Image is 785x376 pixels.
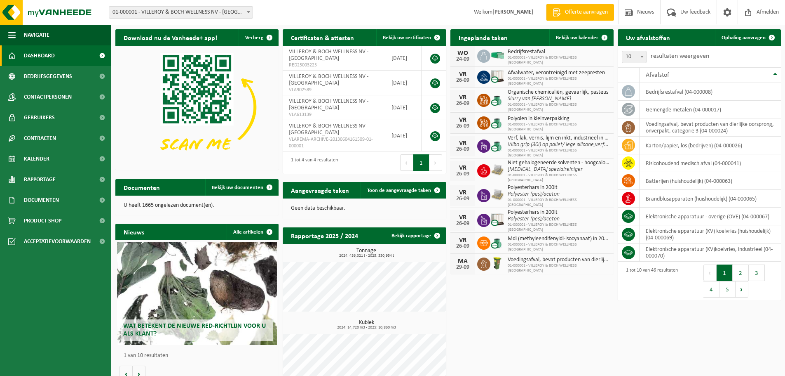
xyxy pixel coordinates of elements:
div: 26-09 [455,123,471,129]
span: Dashboard [24,45,55,66]
span: 10 [622,51,647,63]
h2: Aangevraagde taken [283,182,357,198]
span: VILLEROY & BOCH WELLNESS NV - [GEOGRAPHIC_DATA] [289,123,368,136]
td: risicohoudend medisch afval (04-000041) [640,154,781,172]
span: 2024: 14,720 m3 - 2025: 10,860 m3 [287,326,446,330]
strong: [PERSON_NAME] [492,9,534,15]
a: Bekijk uw certificaten [376,29,445,46]
i: [MEDICAL_DATA] spezialreiniger [508,166,583,173]
td: [DATE] [385,46,422,71]
span: 2024: 486,021 t - 2025: 330,954 t [287,254,446,258]
span: Wat betekent de nieuwe RED-richtlijn voor u als klant? [123,323,266,337]
img: PB-OT-0200-CU [490,138,504,152]
p: U heeft 1665 ongelezen document(en). [124,203,270,208]
span: Niet gehalogeneerde solventen - hoogcalorisch in kleinverpakking [508,160,609,166]
img: PB-OT-0200-CU [490,235,504,249]
button: Next [736,281,748,298]
span: Bedrijfsrestafval [508,49,609,55]
h2: Uw afvalstoffen [618,29,678,45]
span: VILLEROY & BOCH WELLNESS NV - [GEOGRAPHIC_DATA] [289,98,368,111]
span: Verberg [245,35,263,40]
span: Acceptatievoorwaarden [24,231,91,252]
img: WB-0060-HPE-GN-50 [490,256,504,270]
button: 4 [703,281,719,298]
span: Organische chemicaliën, gevaarlijk, pasteus [508,89,609,96]
div: 29-09 [455,265,471,270]
td: karton/papier, los (bedrijven) (04-000026) [640,137,781,154]
span: Contactpersonen [24,87,72,107]
div: VR [455,214,471,221]
span: Ophaling aanvragen [722,35,766,40]
i: Vilbo grip (30l) op pallet/ lege silicone,verf/lijm 200lvat [508,142,633,148]
button: 5 [719,281,736,298]
p: 1 van 10 resultaten [124,353,274,359]
h2: Nieuws [115,224,152,240]
button: 1 [413,154,429,171]
button: Previous [703,265,717,281]
div: VR [455,140,471,147]
a: Bekijk uw documenten [205,179,278,196]
td: elektronische apparatuur (KV) koelvries (huishoudelijk) (04-000069) [640,225,781,244]
img: PB-OT-0200-CU [490,115,504,129]
img: HK-XP-30-GN-00 [490,52,504,59]
div: VR [455,94,471,101]
button: Previous [400,154,413,171]
div: 26-09 [455,244,471,249]
div: 1 tot 10 van 46 resultaten [622,264,678,298]
span: 01-000001 - VILLEROY & BOCH WELLNESS [GEOGRAPHIC_DATA] [508,242,609,252]
span: Bekijk uw documenten [212,185,263,190]
span: VLAREMA-ARCHIVE-20130604161509-01-000001 [289,136,379,149]
span: Product Shop [24,210,61,231]
div: 26-09 [455,147,471,152]
td: gemengde metalen (04-000017) [640,101,781,118]
span: Rapportage [24,169,56,190]
button: 1 [717,265,733,281]
i: Polyester (pes)/aceton [508,191,560,197]
a: Offerte aanvragen [546,4,614,21]
span: Verf, lak, vernis, lijm en inkt, industrieel in kleinverpakking [508,135,609,142]
h2: Download nu de Vanheede+ app! [115,29,225,45]
td: [DATE] [385,71,422,95]
div: VR [455,189,471,196]
span: Afvalwater, verontreinigd met zeepresten [508,70,609,76]
div: VR [455,71,471,78]
span: 01-000001 - VILLEROY & BOCH WELLNESS [GEOGRAPHIC_DATA] [508,76,609,86]
i: Polyester (pes)/aceton [508,216,560,222]
span: Offerte aanvragen [563,8,610,17]
span: 01-000001 - VILLEROY & BOCH WELLNESS [GEOGRAPHIC_DATA] [508,173,609,183]
span: 01-000001 - VILLEROY & BOCH WELLNESS [GEOGRAPHIC_DATA] [508,148,609,158]
span: VLA902589 [289,87,379,93]
span: VILLEROY & BOCH WELLNESS NV - [GEOGRAPHIC_DATA] [289,49,368,61]
div: VR [455,117,471,123]
img: Download de VHEPlus App [115,46,279,168]
td: [DATE] [385,120,422,151]
span: Afvalstof [646,72,669,78]
div: 26-09 [455,171,471,177]
span: Polyesterhars in 200lt [508,209,609,216]
i: Slurry van [PERSON_NAME] [508,96,571,102]
div: 1 tot 4 van 4 resultaten [287,154,338,172]
td: elektronische apparatuur - overige (OVE) (04-000067) [640,208,781,225]
td: brandblusapparaten (huishoudelijk) (04-000065) [640,190,781,208]
span: Gebruikers [24,107,55,128]
img: PB-OT-0200-CU [490,92,504,106]
div: 26-09 [455,101,471,106]
button: Next [429,154,442,171]
td: elektronische apparatuur (KV)koelvries, industrieel (04-000070) [640,244,781,262]
div: 26-09 [455,78,471,83]
span: Bekijk uw kalender [556,35,598,40]
span: Documenten [24,190,59,210]
a: Bekijk rapportage [385,227,445,244]
td: batterijen (huishoudelijk) (04-000063) [640,172,781,190]
a: Ophaling aanvragen [715,29,780,46]
span: Toon de aangevraagde taken [367,188,431,193]
h3: Tonnage [287,248,446,258]
span: VLA613139 [289,111,379,118]
span: Navigatie [24,25,49,45]
span: 01-000001 - VILLEROY & BOCH WELLNESS NV - ROESELARE [109,7,253,18]
button: 3 [749,265,765,281]
span: VILLEROY & BOCH WELLNESS NV - [GEOGRAPHIC_DATA] [289,73,368,86]
span: 01-000001 - VILLEROY & BOCH WELLNESS [GEOGRAPHIC_DATA] [508,55,609,65]
span: Bekijk uw certificaten [383,35,431,40]
td: bedrijfsrestafval (04-000008) [640,83,781,101]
